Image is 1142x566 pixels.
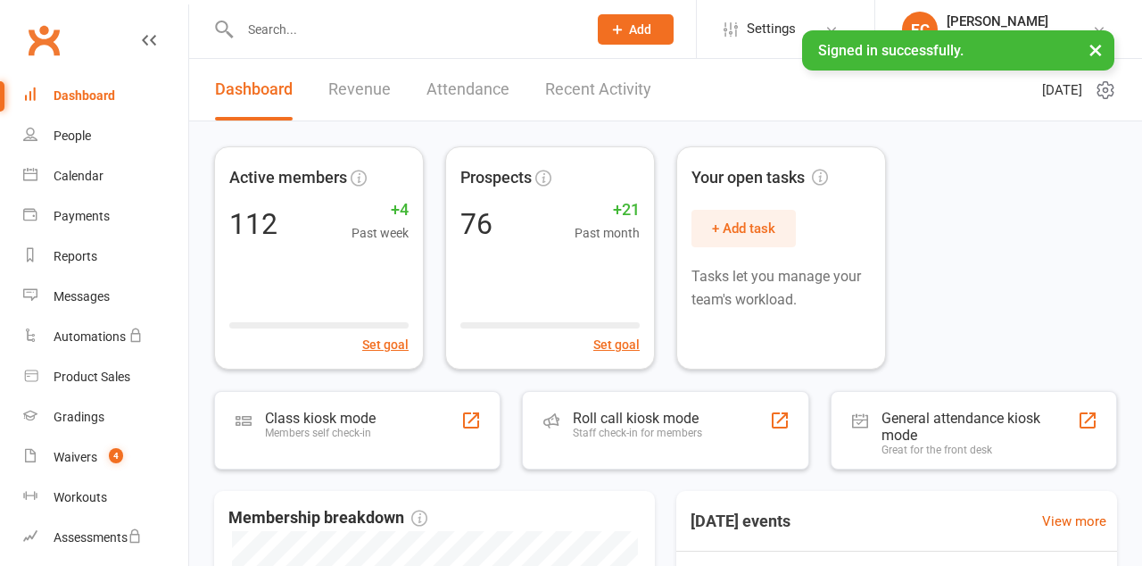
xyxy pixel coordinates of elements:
div: Workouts [54,490,107,504]
span: [DATE] [1042,79,1082,101]
a: Revenue [328,59,391,121]
a: Dashboard [23,76,188,116]
a: Attendance [426,59,509,121]
div: Waivers [54,450,97,464]
a: Automations [23,317,188,357]
a: Recent Activity [545,59,651,121]
button: Set goal [362,335,409,354]
a: Workouts [23,478,188,518]
a: Waivers 4 [23,437,188,478]
div: Product Sales [54,370,130,384]
a: Dashboard [215,59,293,121]
div: 76 [460,210,492,238]
a: People [23,116,188,156]
input: Search... [235,17,575,42]
div: Calendar [54,169,103,183]
button: Set goal [593,335,640,354]
div: Payments [54,209,110,223]
div: Members self check-in [265,427,376,439]
div: Roll call kiosk mode [573,410,702,427]
span: Settings [747,9,796,49]
button: × [1080,30,1112,69]
p: Tasks let you manage your team's workload. [691,265,871,311]
span: Prospects [460,165,532,191]
span: 4 [109,448,123,463]
div: [PERSON_NAME] [947,13,1048,29]
span: Signed in successfully. [818,42,964,59]
div: Gradings [54,410,104,424]
div: Great for the front desk [881,444,1078,456]
div: General attendance kiosk mode [881,410,1078,444]
div: Reports [54,249,97,263]
span: Active members [229,165,347,191]
div: People [54,129,91,143]
span: Past week [352,223,409,243]
span: Your open tasks [691,165,828,191]
a: Assessments [23,518,188,558]
div: Assessments [54,530,142,545]
div: Dashboard [54,88,115,103]
div: Staff check-in for members [573,427,702,439]
div: Class kiosk mode [265,410,376,427]
a: Gradings [23,397,188,437]
div: Golden Fox BJJ [947,29,1048,46]
a: Reports [23,237,188,277]
h3: [DATE] events [676,505,805,537]
span: Membership breakdown [228,505,427,531]
div: Automations [54,329,126,344]
a: Calendar [23,156,188,196]
a: Product Sales [23,357,188,397]
span: +21 [575,197,640,223]
span: +4 [352,197,409,223]
div: Messages [54,289,110,304]
a: Messages [23,277,188,317]
a: Clubworx [21,18,66,62]
button: + Add task [691,210,796,247]
div: EC [902,12,938,47]
div: 112 [229,210,277,238]
span: Past month [575,223,640,243]
button: Add [598,14,674,45]
a: View more [1042,511,1106,532]
span: Add [629,22,651,37]
a: Payments [23,196,188,237]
